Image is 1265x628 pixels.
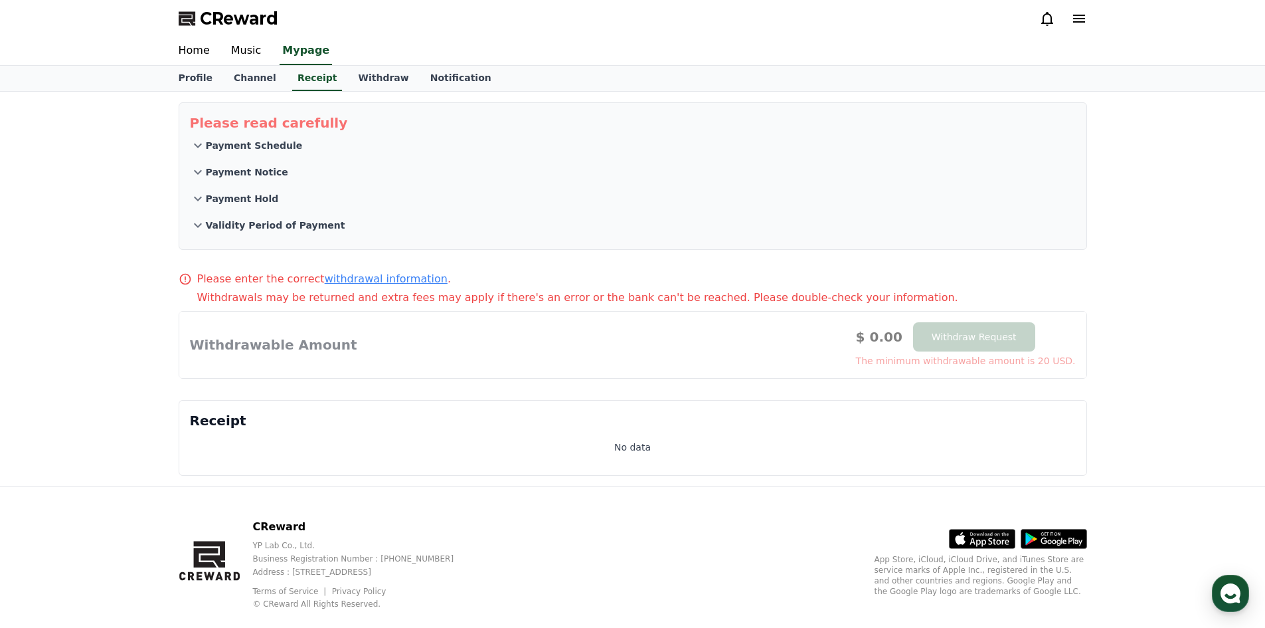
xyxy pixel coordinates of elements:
p: Payment Schedule [206,139,303,152]
a: Notification [420,66,502,91]
button: Validity Period of Payment [190,212,1076,239]
span: Home [34,441,57,452]
p: © CReward All Rights Reserved. [252,599,475,609]
a: Home [4,421,88,455]
button: Payment Hold [190,185,1076,212]
a: Terms of Service [252,587,328,596]
p: Receipt [190,411,1076,430]
p: Address : [STREET_ADDRESS] [252,567,475,577]
a: Music [220,37,272,65]
a: Receipt [292,66,343,91]
p: YP Lab Co., Ltd. [252,540,475,551]
button: Payment Notice [190,159,1076,185]
p: Validity Period of Payment [206,219,345,232]
p: Please enter the correct . [197,271,451,287]
p: Business Registration Number : [PHONE_NUMBER] [252,554,475,564]
p: CReward [252,519,475,535]
span: CReward [200,8,278,29]
a: withdrawal information [325,272,448,285]
span: Settings [197,441,229,452]
p: No data [614,441,651,454]
span: Messages [110,442,149,453]
p: Payment Notice [206,165,288,179]
a: Messages [88,421,171,455]
a: Privacy Policy [332,587,386,596]
p: Please read carefully [190,114,1076,132]
p: App Store, iCloud, iCloud Drive, and iTunes Store are service marks of Apple Inc., registered in ... [875,554,1087,597]
a: Profile [168,66,223,91]
a: Channel [223,66,287,91]
a: Mypage [280,37,332,65]
a: Withdraw [347,66,419,91]
p: Withdrawals may be returned and extra fees may apply if there's an error or the bank can't be rea... [197,290,1087,306]
button: Payment Schedule [190,132,1076,159]
p: Payment Hold [206,192,279,205]
a: Home [168,37,220,65]
a: Settings [171,421,255,455]
a: CReward [179,8,278,29]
